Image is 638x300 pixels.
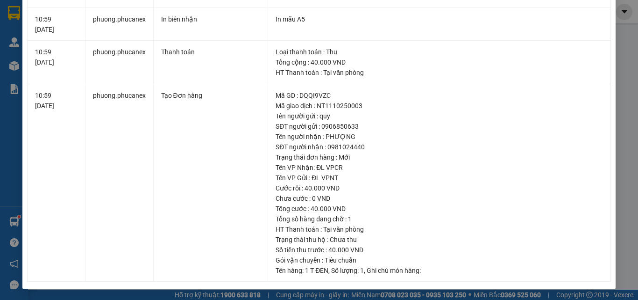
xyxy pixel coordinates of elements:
div: Tên VP Nhận: ĐL VPCR [276,162,603,173]
div: Tổng số hàng đang chờ : 1 [276,214,603,224]
div: HT Thanh toán : Tại văn phòng [276,224,603,234]
div: Tổng cộng : 40.000 VND [276,57,603,67]
div: Chưa cước : 0 VND [276,193,603,204]
div: 10:59 [DATE] [35,47,78,67]
li: (c) 2017 [78,44,128,56]
div: Mã GD : DQQI9VZC [276,90,603,101]
div: Số tiền thu trước : 40.000 VND [276,245,603,255]
span: 1 [360,267,364,274]
div: Thanh toán [161,47,261,57]
div: In biên nhận [161,14,261,24]
div: Tên người nhận : PHƯỢNG [276,132,603,142]
b: [DOMAIN_NAME] [78,36,128,43]
div: In mẫu A5 [276,14,603,24]
div: Gói vận chuyển : Tiêu chuẩn [276,255,603,265]
div: Trạng thái thu hộ : Chưa thu [276,234,603,245]
div: Loại thanh toán : Thu [276,47,603,57]
div: HT Thanh toán : Tại văn phòng [276,67,603,78]
div: Mã giao dịch : NT1110250003 [276,101,603,111]
div: 10:59 [DATE] [35,14,78,35]
div: Tên VP Gửi : ĐL VPNT [276,173,603,183]
div: Cước rồi : 40.000 VND [276,183,603,193]
div: 10:59 [DATE] [35,90,78,111]
b: Gửi khách hàng [57,14,92,58]
div: SĐT người gửi : 0906850633 [276,121,603,132]
div: Trạng thái đơn hàng : Mới [276,152,603,162]
img: logo.jpg [101,12,124,34]
td: phuong.phucanex [85,8,154,41]
td: phuong.phucanex [85,41,154,84]
b: Phúc An Express [12,60,49,121]
img: logo.jpg [12,12,58,59]
div: Tổng cước : 40.000 VND [276,204,603,214]
span: 1 T ĐEN [305,267,328,274]
div: SĐT người nhận : 0981024440 [276,142,603,152]
div: Tạo Đơn hàng [161,90,261,101]
div: Tên người gửi : quy [276,111,603,121]
div: Tên hàng: , Số lượng: , Ghi chú món hàng: [276,265,603,276]
td: phuong.phucanex [85,84,154,282]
